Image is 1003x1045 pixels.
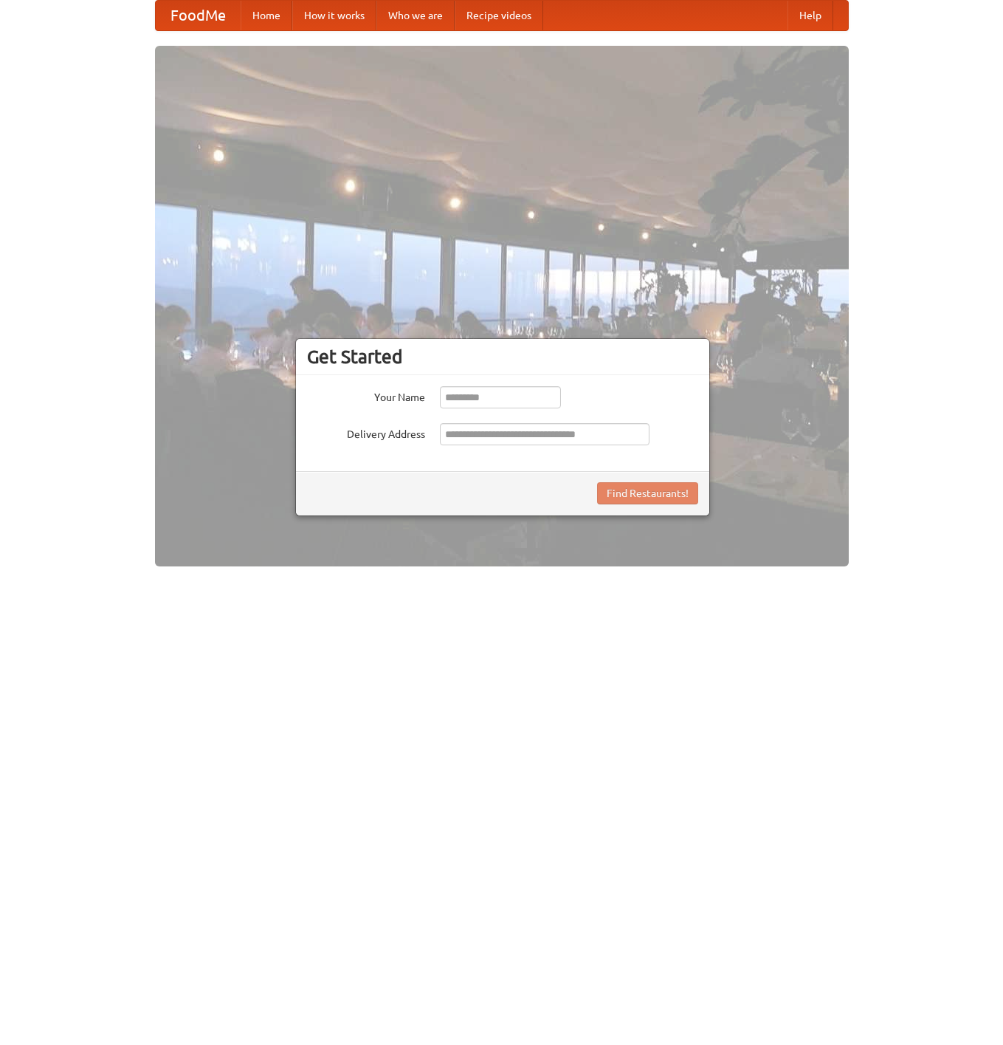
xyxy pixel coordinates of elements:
[787,1,833,30] a: Help
[292,1,376,30] a: How it works
[307,346,698,368] h3: Get Started
[597,482,698,504] button: Find Restaurants!
[455,1,543,30] a: Recipe videos
[156,1,241,30] a: FoodMe
[307,386,425,405] label: Your Name
[241,1,292,30] a: Home
[307,423,425,442] label: Delivery Address
[376,1,455,30] a: Who we are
